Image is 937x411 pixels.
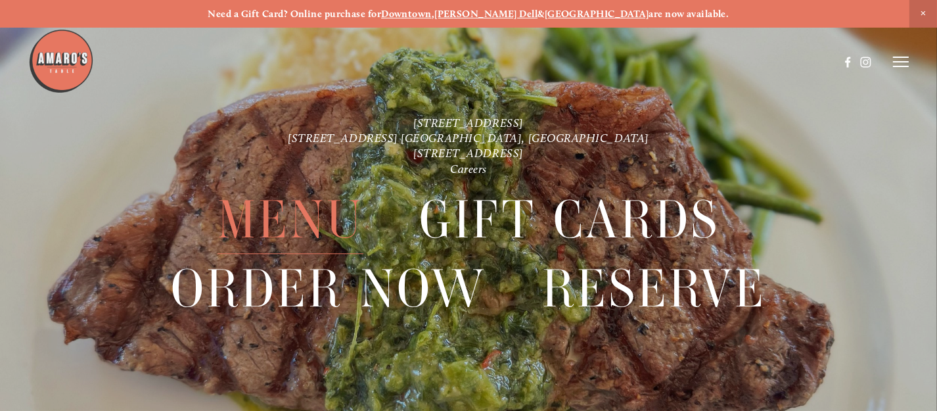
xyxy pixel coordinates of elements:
[288,131,649,145] a: [STREET_ADDRESS] [GEOGRAPHIC_DATA], [GEOGRAPHIC_DATA]
[542,254,766,322] a: Reserve
[450,162,487,176] a: Careers
[28,28,94,94] img: Amaro's Table
[171,254,486,323] span: Order Now
[208,8,381,20] strong: Need a Gift Card? Online purchase for
[413,116,524,130] a: [STREET_ADDRESS]
[217,186,363,254] a: Menu
[434,8,537,20] a: [PERSON_NAME] Dell
[537,8,544,20] strong: &
[381,8,432,20] a: Downtown
[542,254,766,323] span: Reserve
[171,254,486,322] a: Order Now
[432,8,434,20] strong: ,
[419,186,720,254] a: Gift Cards
[649,8,729,20] strong: are now available.
[545,8,649,20] a: [GEOGRAPHIC_DATA]
[413,147,524,160] a: [STREET_ADDRESS]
